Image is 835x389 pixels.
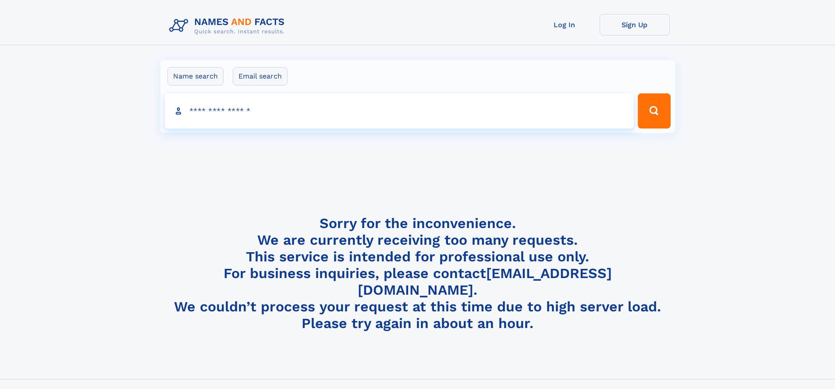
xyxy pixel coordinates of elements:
[529,14,600,36] a: Log In
[165,93,634,128] input: search input
[600,14,670,36] a: Sign Up
[166,215,670,332] h4: Sorry for the inconvenience. We are currently receiving too many requests. This service is intend...
[167,67,224,86] label: Name search
[358,265,612,298] a: [EMAIL_ADDRESS][DOMAIN_NAME]
[638,93,670,128] button: Search Button
[233,67,288,86] label: Email search
[166,14,292,38] img: Logo Names and Facts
